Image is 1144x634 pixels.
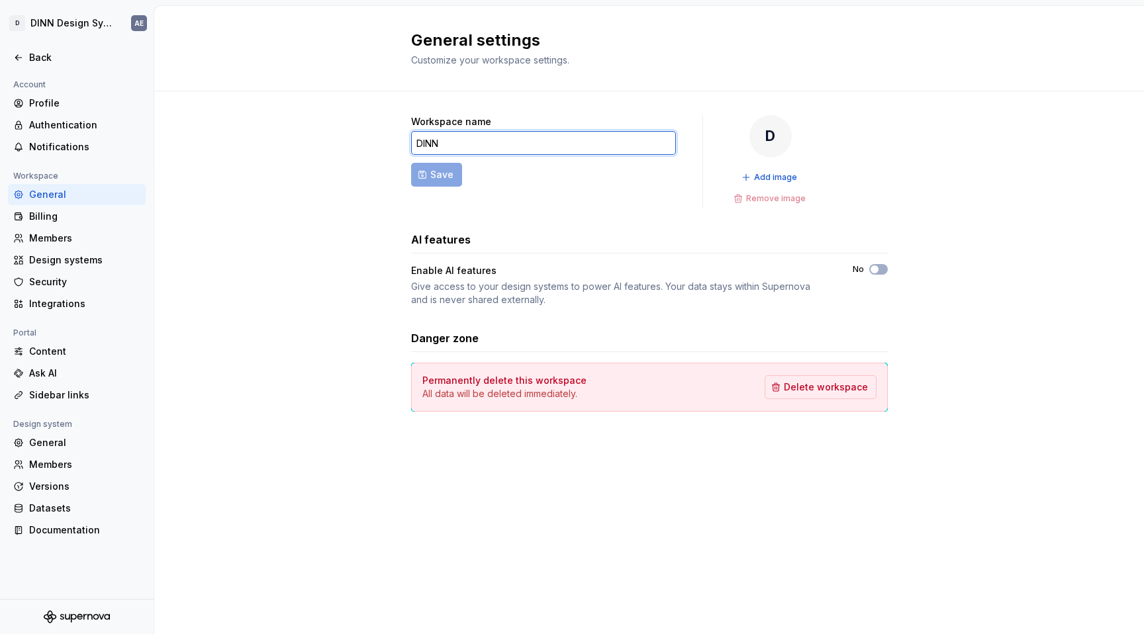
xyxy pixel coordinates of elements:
h3: AI features [411,232,471,248]
a: Integrations [8,293,146,314]
label: Workspace name [411,115,491,128]
div: General [29,436,140,449]
a: Profile [8,93,146,114]
div: Datasets [29,502,140,515]
div: Billing [29,210,140,223]
a: Members [8,454,146,475]
button: Delete workspace [765,375,877,399]
a: General [8,184,146,205]
span: Add image [754,172,797,183]
a: Documentation [8,520,146,541]
a: Notifications [8,136,146,158]
div: Profile [29,97,140,110]
a: Design systems [8,249,146,271]
div: D [749,115,792,158]
div: Authentication [29,118,140,132]
div: General [29,188,140,201]
h3: Danger zone [411,330,479,346]
a: Content [8,341,146,362]
a: Back [8,47,146,68]
div: Workspace [8,168,64,184]
div: Members [29,458,140,471]
div: Members [29,232,140,245]
a: Security [8,271,146,293]
a: Versions [8,476,146,497]
h2: General settings [411,30,872,51]
div: Security [29,275,140,289]
div: Design system [8,416,77,432]
a: General [8,432,146,453]
a: Members [8,228,146,249]
a: Billing [8,206,146,227]
span: Delete workspace [784,381,868,394]
div: Portal [8,325,42,341]
span: Customize your workspace settings. [411,54,569,66]
p: All data will be deleted immediately. [422,387,587,400]
svg: Supernova Logo [44,610,110,623]
div: D [9,15,25,31]
div: Documentation [29,523,140,537]
div: Give access to your design systems to power AI features. Your data stays within Supernova and is ... [411,280,829,306]
div: Enable AI features [411,264,497,277]
div: Account [8,77,51,93]
div: Integrations [29,297,140,310]
div: Versions [29,480,140,493]
label: No [853,264,864,275]
a: Sidebar links [8,385,146,406]
a: Authentication [8,114,146,136]
div: Design systems [29,253,140,267]
h4: Permanently delete this workspace [422,374,587,387]
button: DDINN Design SystemAE [3,9,151,38]
a: Datasets [8,498,146,519]
div: DINN Design System [30,17,115,30]
div: Ask AI [29,367,140,380]
div: Notifications [29,140,140,154]
button: Add image [738,168,803,187]
div: Content [29,345,140,358]
div: Sidebar links [29,388,140,402]
div: AE [134,18,144,28]
div: Back [29,51,140,64]
a: Ask AI [8,363,146,384]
